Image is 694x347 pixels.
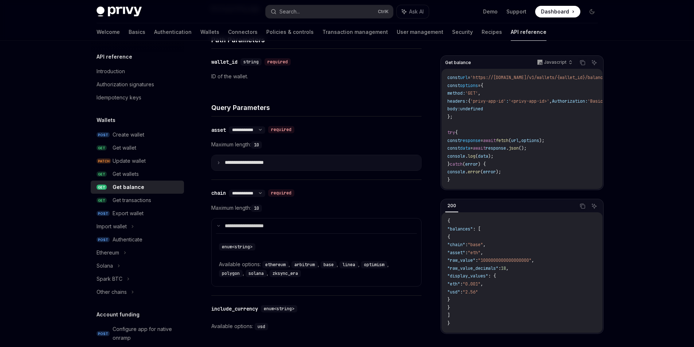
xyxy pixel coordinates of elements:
div: Maximum length: [211,204,422,212]
span: ); [488,153,493,159]
a: GETGet wallets [91,167,184,181]
span: fetch [496,138,509,143]
span: 18 [501,265,506,271]
code: polygon [219,270,243,277]
div: Search... [279,7,300,16]
a: POSTAuthenticate [91,233,184,246]
span: "2.56" [463,289,478,295]
div: Available options: [219,260,414,277]
span: const [447,138,460,143]
div: required [264,58,291,66]
span: error [483,169,496,175]
span: response [486,145,506,151]
span: (); [519,145,526,151]
span: : [506,98,509,104]
a: Policies & controls [266,23,314,41]
span: Ctrl K [378,9,389,15]
span: ( [463,161,465,167]
div: , [340,260,361,269]
span: POST [97,331,110,336]
div: Export wallet [113,209,144,218]
div: Import wallet [97,222,127,231]
a: Connectors [228,23,258,41]
div: Spark BTC [97,275,122,283]
span: body: [447,106,460,112]
span: GET [97,145,107,151]
div: Ethereum [97,248,119,257]
span: . [506,145,509,151]
a: Recipes [482,23,502,41]
p: Javascript [544,59,566,65]
div: , [262,260,291,269]
span: 'Basic <encoded-value>' [588,98,646,104]
div: , [291,260,321,269]
span: options [521,138,539,143]
a: Idempotency keys [91,91,184,104]
span: "balances" [447,226,473,232]
span: , [481,281,483,287]
button: Search...CtrlK [266,5,393,18]
div: , [246,269,270,277]
span: : [475,257,478,263]
button: Javascript [533,56,576,69]
span: }; [447,114,452,120]
span: GET [97,185,107,190]
span: await [483,138,496,143]
span: = [481,138,483,143]
span: Ask AI [409,8,424,15]
div: required [268,189,294,197]
span: console [447,169,465,175]
span: headers: [447,98,468,104]
a: Authentication [154,23,192,41]
button: Copy the contents from the code block [578,201,587,211]
span: } [447,177,450,183]
a: Wallets [200,23,219,41]
span: const [447,145,460,151]
span: : [498,265,501,271]
a: User management [397,23,443,41]
a: POSTCreate wallet [91,128,184,141]
div: chain [211,189,226,197]
h5: API reference [97,52,132,61]
span: . [465,153,468,159]
span: Authorization: [552,98,588,104]
div: Get wallets [113,170,139,178]
span: try [447,130,455,135]
a: POSTExport wallet [91,207,184,220]
span: "1000000000000000000" [478,257,532,263]
span: ( [475,153,478,159]
span: data [478,153,488,159]
span: , [532,257,534,263]
code: solana [246,270,267,277]
a: Dashboard [535,6,580,17]
span: { [455,130,458,135]
span: "display_values" [447,273,488,279]
div: Authenticate [113,235,142,244]
span: ); [496,169,501,175]
code: ethereum [262,261,289,268]
div: Authorization signatures [97,80,154,89]
span: GET [97,198,107,203]
span: , [519,138,521,143]
span: const [447,83,460,88]
div: Get wallet [113,143,136,152]
a: POSTConfigure app for native onramp [91,323,184,344]
button: Ask AI [589,58,599,67]
a: Introduction [91,65,184,78]
span: "eth" [447,281,460,287]
span: "chain" [447,242,465,248]
span: url [460,75,468,80]
span: . [465,169,468,175]
span: ) { [478,161,486,167]
div: , [361,260,390,269]
span: Dashboard [541,8,569,15]
span: await [473,145,486,151]
span: POST [97,237,110,242]
span: ( [509,138,511,143]
div: Available options: [211,322,422,331]
span: : [465,242,468,248]
p: ID of the wallet. [211,72,422,81]
span: = [470,145,473,151]
span: } [447,161,450,167]
code: linea [340,261,358,268]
